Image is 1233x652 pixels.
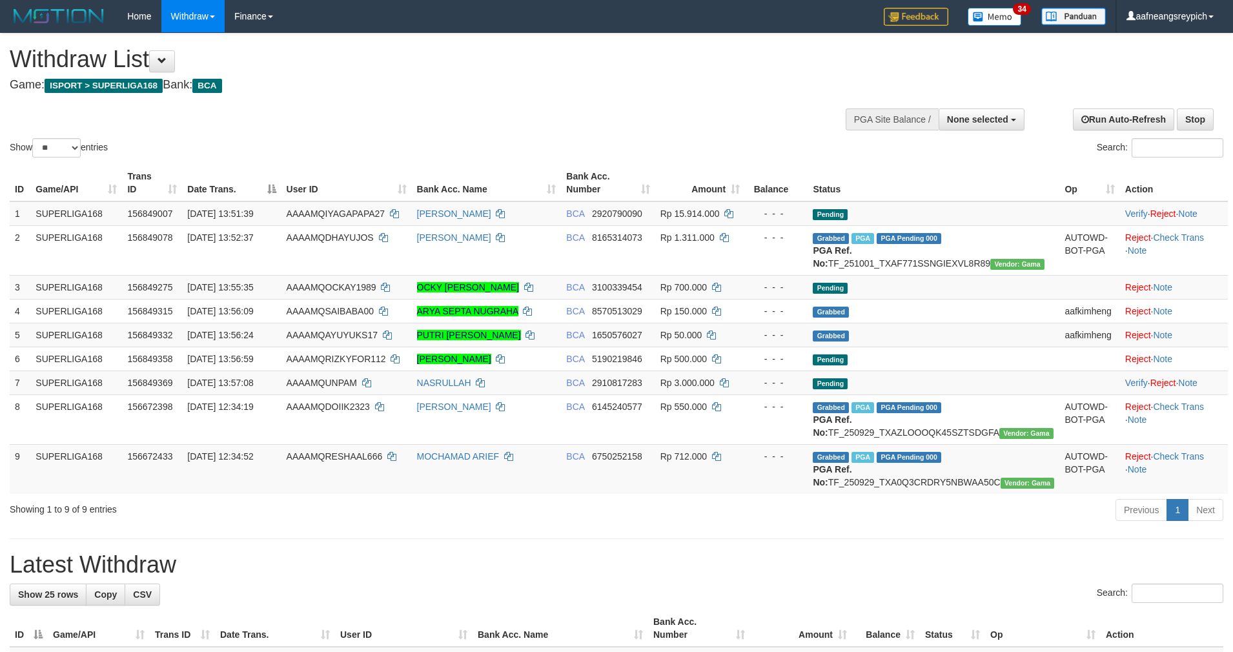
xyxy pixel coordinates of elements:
th: User ID: activate to sort column ascending [335,610,473,647]
span: 156849315 [127,306,172,316]
a: PUTRI [PERSON_NAME] [417,330,521,340]
td: · · [1120,371,1228,394]
th: Action [1120,165,1228,201]
div: - - - [750,207,802,220]
td: AUTOWD-BOT-PGA [1059,225,1119,275]
span: Copy 3100339454 to clipboard [592,282,642,292]
td: 9 [10,444,30,494]
td: 2 [10,225,30,275]
th: Amount: activate to sort column ascending [750,610,852,647]
span: 156849369 [127,378,172,388]
a: Check Trans [1153,232,1204,243]
td: SUPERLIGA168 [30,371,122,394]
th: Date Trans.: activate to sort column descending [182,165,281,201]
th: Trans ID: activate to sort column ascending [150,610,215,647]
span: AAAAMQDOIIK2323 [287,402,370,412]
span: Copy 6145240577 to clipboard [592,402,642,412]
span: Vendor URL: https://trx31.1velocity.biz [1001,478,1055,489]
th: Trans ID: activate to sort column ascending [122,165,182,201]
span: AAAAMQDHAYUJOS [287,232,374,243]
span: [DATE] 13:57:08 [187,378,253,388]
span: ISPORT > SUPERLIGA168 [45,79,163,93]
a: ARYA SEPTA NUGRAHA [417,306,518,316]
span: Grabbed [813,402,849,413]
td: SUPERLIGA168 [30,225,122,275]
label: Show entries [10,138,108,158]
label: Search: [1097,584,1223,603]
td: 3 [10,275,30,299]
span: BCA [566,378,584,388]
span: [DATE] 13:56:09 [187,306,253,316]
span: AAAAMQSAIBABA00 [287,306,374,316]
th: Op: activate to sort column ascending [985,610,1101,647]
td: SUPERLIGA168 [30,394,122,444]
a: Run Auto-Refresh [1073,108,1174,130]
a: [PERSON_NAME] [417,402,491,412]
span: Vendor URL: https://trx31.1velocity.biz [990,259,1044,270]
a: Reject [1125,306,1151,316]
span: BCA [566,451,584,462]
span: Copy 1650576027 to clipboard [592,330,642,340]
b: PGA Ref. No: [813,245,851,269]
span: Rp 550.000 [660,402,707,412]
span: BCA [566,402,584,412]
span: Copy 8570513029 to clipboard [592,306,642,316]
input: Search: [1132,584,1223,603]
span: Rp 15.914.000 [660,209,720,219]
span: BCA [566,354,584,364]
a: Reject [1125,282,1151,292]
td: TF_250929_TXA0Q3CRDRY5NBWAA50C [808,444,1059,494]
a: 1 [1167,499,1188,521]
th: Status [808,165,1059,201]
b: PGA Ref. No: [813,464,851,487]
span: Grabbed [813,452,849,463]
span: Grabbed [813,307,849,318]
td: AUTOWD-BOT-PGA [1059,444,1119,494]
th: Bank Acc. Number: activate to sort column ascending [561,165,655,201]
span: [DATE] 13:56:24 [187,330,253,340]
span: Pending [813,378,848,389]
td: aafkimheng [1059,299,1119,323]
b: PGA Ref. No: [813,414,851,438]
select: Showentries [32,138,81,158]
span: Grabbed [813,233,849,244]
span: [DATE] 13:56:59 [187,354,253,364]
span: [DATE] 13:52:37 [187,232,253,243]
span: [DATE] 12:34:52 [187,451,253,462]
a: Verify [1125,209,1148,219]
span: AAAAMQAYUYUKS17 [287,330,378,340]
span: [DATE] 12:34:19 [187,402,253,412]
th: ID [10,165,30,201]
a: Reject [1125,232,1151,243]
span: Vendor URL: https://trx31.1velocity.biz [999,428,1054,439]
th: Status: activate to sort column ascending [920,610,985,647]
button: None selected [939,108,1024,130]
a: Reject [1125,354,1151,364]
a: Reject [1150,209,1176,219]
a: Reject [1150,378,1176,388]
a: Note [1153,306,1172,316]
span: Rp 500.000 [660,354,707,364]
td: TF_250929_TXAZLOOOQK45SZTSDGFA [808,394,1059,444]
td: SUPERLIGA168 [30,347,122,371]
td: SUPERLIGA168 [30,444,122,494]
span: Copy 6750252158 to clipboard [592,451,642,462]
a: Show 25 rows [10,584,87,606]
div: - - - [750,352,802,365]
span: Copy 5190219846 to clipboard [592,354,642,364]
td: · · [1120,225,1228,275]
span: Rp 50.000 [660,330,702,340]
div: - - - [750,281,802,294]
th: Op: activate to sort column ascending [1059,165,1119,201]
a: Note [1128,414,1147,425]
span: BCA [192,79,221,93]
div: - - - [750,305,802,318]
span: Show 25 rows [18,589,78,600]
label: Search: [1097,138,1223,158]
span: [DATE] 13:55:35 [187,282,253,292]
a: Note [1178,378,1197,388]
span: Pending [813,209,848,220]
td: · · [1120,201,1228,226]
a: Note [1153,330,1172,340]
span: Grabbed [813,331,849,341]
